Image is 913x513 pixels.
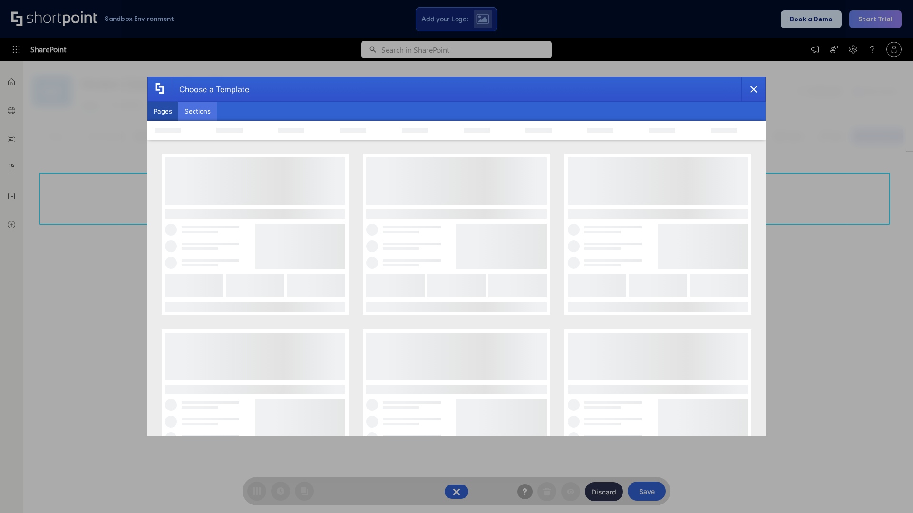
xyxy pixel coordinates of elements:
div: Choose a Template [172,77,249,101]
button: Sections [178,102,217,121]
div: template selector [147,77,766,436]
iframe: Chat Widget [865,467,913,513]
button: Pages [147,102,178,121]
